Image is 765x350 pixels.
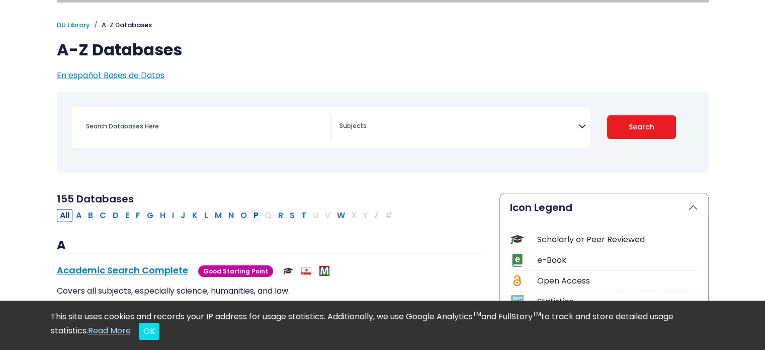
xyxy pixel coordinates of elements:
div: e-Book [537,254,698,266]
img: Audio & Video [301,266,311,276]
nav: Search filters [57,92,709,173]
a: En español: Bases de Datos [57,69,164,81]
button: Filter Results H [157,209,168,222]
h3: A [57,238,487,253]
button: Filter Results O [237,209,250,222]
button: Filter Results K [189,209,201,222]
button: Filter Results E [122,209,132,222]
img: Icon Statistics [511,295,524,308]
button: Filter Results B [85,209,96,222]
button: Filter Results I [169,209,177,222]
button: Filter Results G [144,209,156,222]
button: Filter Results R [275,209,286,222]
span: 155 Databases [57,192,134,206]
a: Academic Search Complete [57,264,188,276]
div: Alpha-list to filter by first letter of database name [57,209,396,221]
button: Filter Results T [298,209,309,222]
div: Open Access [537,275,698,287]
button: Filter Results A [73,209,84,222]
button: Filter Results C [97,209,109,222]
button: Filter Results J [178,209,189,222]
sup: TM [533,310,541,318]
button: Filter Results M [212,209,225,222]
img: Icon Scholarly or Peer Reviewed [511,233,524,246]
button: Filter Results N [225,209,237,222]
li: A-Z Databases [90,20,152,30]
button: Filter Results W [334,209,348,222]
button: Icon Legend [500,193,708,222]
span: Good Starting Point [198,265,273,277]
button: All [57,209,72,222]
a: Read More [88,325,131,336]
button: Submit for Search Results [607,115,676,139]
button: Filter Results L [201,209,211,222]
button: Filter Results P [250,209,262,222]
div: This site uses cookies and records your IP address for usage statistics. Additionally, we use Goo... [51,311,715,340]
button: Filter Results S [287,209,298,222]
div: Statistics [537,296,698,308]
sup: TM [473,310,481,318]
h1: A-Z Databases [57,40,709,59]
div: Scholarly or Peer Reviewed [537,234,698,246]
textarea: Search [339,123,578,131]
nav: breadcrumb [57,20,709,30]
input: Search database by title or keyword [80,119,330,133]
img: Icon Open Access [511,274,524,288]
p: Covers all subjects, especially science, humanities, and law. [57,285,487,297]
img: MeL (Michigan electronic Library) [319,266,329,276]
button: Filter Results D [110,209,122,222]
a: DU Library [57,20,90,30]
button: Filter Results F [133,209,143,222]
img: Scholarly or Peer Reviewed [283,266,293,276]
img: Icon e-Book [511,253,524,267]
button: Close [139,323,159,340]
